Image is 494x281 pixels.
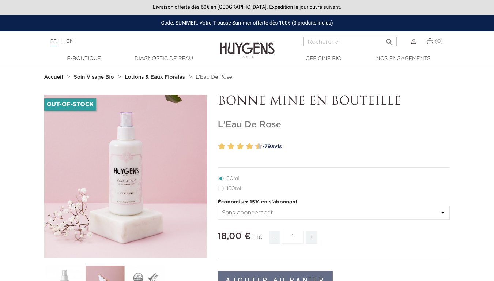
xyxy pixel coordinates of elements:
[48,55,121,63] a: E-Boutique
[244,141,247,152] label: 7
[218,186,250,191] label: 150ml
[74,75,114,80] strong: Soin Visage Bio
[218,198,450,206] p: Économiser 15% en s'abonnant
[260,141,450,152] a: -79avis
[44,74,65,80] a: Accueil
[220,31,275,59] img: Huygens
[218,95,450,109] p: BONNE MINE EN BOUTEILLE
[282,231,304,244] input: Quantité
[196,75,232,80] span: L'Eau De Rose
[238,141,244,152] label: 6
[253,230,262,250] div: TTC
[257,141,262,152] label: 10
[66,39,73,44] a: EN
[254,141,256,152] label: 9
[125,75,185,80] strong: Lotions & Eaux Florales
[47,37,200,46] div: |
[229,141,234,152] label: 4
[385,35,394,44] i: 
[235,141,238,152] label: 5
[287,55,360,63] a: Officine Bio
[367,55,440,63] a: Nos engagements
[125,74,186,80] a: Lotions & Eaux Florales
[264,144,271,149] span: 79
[435,39,443,44] span: (0)
[44,75,63,80] strong: Accueil
[44,98,97,111] li: Out-of-Stock
[383,35,396,45] button: 
[303,37,397,46] input: Rechercher
[127,55,200,63] a: Diagnostic de peau
[217,141,219,152] label: 1
[306,231,317,244] span: +
[220,141,225,152] label: 2
[74,74,116,80] a: Soin Visage Bio
[218,120,450,130] h1: L'Eau De Rose
[196,74,232,80] a: L'Eau De Rose
[218,232,251,241] span: 18,00 €
[50,39,57,46] a: FR
[248,141,253,152] label: 8
[226,141,229,152] label: 3
[269,231,280,244] span: -
[218,176,248,181] label: 50ml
